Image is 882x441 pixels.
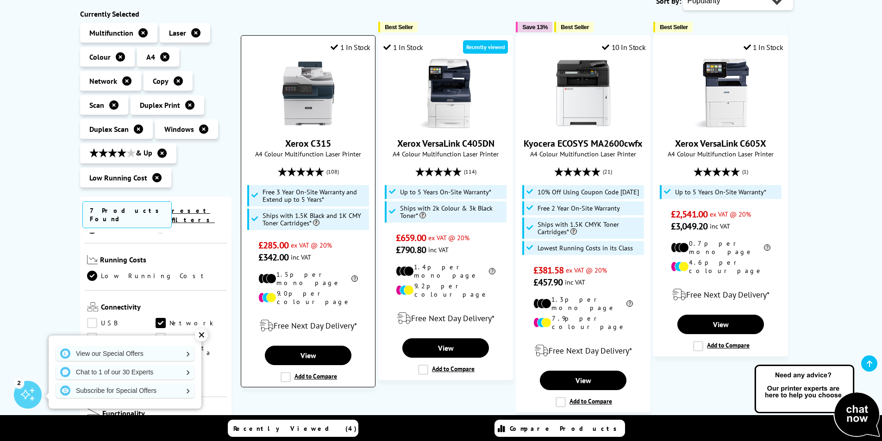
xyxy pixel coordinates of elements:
div: modal_delivery [246,313,370,339]
span: Running Costs [100,255,225,267]
span: Functionality [102,409,225,421]
button: Best Seller [378,22,418,32]
span: £790.80 [396,244,426,256]
span: Ships with 2k Colour & 3k Black Toner* [400,205,505,219]
span: £381.58 [533,264,563,276]
div: modal_delivery [383,305,508,331]
li: 9.2p per colour page [396,282,495,298]
span: inc VAT [428,245,449,254]
span: Best Seller [660,24,688,31]
button: Best Seller [554,22,594,32]
a: Subscribe for Special Offers [56,383,194,398]
div: 1 In Stock [744,43,783,52]
div: modal_delivery [658,282,783,308]
a: Xerox VersaLink C605X [675,137,766,149]
span: Copy [153,76,169,86]
img: Connectivity [87,303,99,312]
div: 1 In Stock [383,43,423,52]
div: Currently Selected [80,9,232,19]
a: Network [156,318,225,329]
span: A4 [146,52,155,62]
li: 1.4p per mono page [396,263,495,280]
label: Add to Compare [693,341,750,351]
div: 2 [14,378,24,388]
a: Xerox VersaLink C405DN [397,137,494,149]
li: 7.9p per colour page [533,314,633,331]
span: A4 Colour Multifunction Laser Printer [383,149,508,158]
a: View our Special Offers [56,346,194,361]
span: & Up [89,148,152,159]
span: £659.00 [396,232,426,244]
span: A4 Colour Multifunction Laser Printer [521,149,645,158]
a: View [677,315,763,334]
a: USB [87,318,156,329]
span: Up to 5 Years On-Site Warranty* [675,188,766,196]
span: £457.90 [533,276,563,288]
span: ex VAT @ 20% [710,210,751,218]
span: Multifunction [89,28,133,37]
span: Laser [169,28,186,37]
a: reset filters [172,206,215,224]
span: Duplex Print [140,100,180,110]
img: Xerox VersaLink C405DN [411,59,481,128]
li: 1.5p per mono page [258,270,358,287]
div: Recently viewed [463,40,508,54]
span: ex VAT @ 20% [566,266,607,274]
div: 1 In Stock [331,43,370,52]
div: modal_delivery [521,338,645,364]
button: Save 13% [516,22,552,32]
img: Kyocera ECOSYS MA2600cwfx [549,59,618,128]
span: Free 2 Year On-Site Warranty [538,205,620,212]
a: Xerox VersaLink C605X [686,121,756,130]
a: Xerox VersaLink C405DN [411,121,481,130]
span: (21) [603,163,612,180]
a: Recently Viewed (4) [228,420,358,437]
label: Add to Compare [281,372,337,382]
span: Scan [89,100,104,110]
span: Best Seller [561,24,589,31]
span: inc VAT [291,253,311,261]
span: (108) [326,163,339,180]
a: Xerox C315 [274,121,343,130]
span: Best Seller [385,24,413,31]
img: Xerox C315 [274,59,343,128]
a: Chat to 1 of our 30 Experts [56,365,194,379]
span: 7 Products Found [82,201,172,228]
div: 10 In Stock [602,43,645,52]
span: Lowest Running Costs in its Class [538,244,633,252]
span: ex VAT @ 20% [291,241,332,249]
span: £285.00 [258,239,288,251]
a: Xerox C315 [285,137,331,149]
span: Duplex Scan [89,124,129,134]
span: Windows [164,124,194,134]
span: Ships with 1.5K Black and 1K CMY Toner Cartridges* [263,212,367,227]
span: £342.00 [258,251,288,263]
span: Ships with 1.5K CMYK Toner Cartridges* [538,221,642,236]
span: Up to 5 Years On-Site Warranty* [400,188,491,196]
span: ex VAT @ 20% [428,233,469,242]
span: Connectivity [101,303,225,314]
li: 1.3p per mono page [533,295,633,312]
li: 9.0p per colour page [258,289,358,306]
img: Running Costs [87,255,98,265]
span: Recently Viewed (4) [233,424,357,433]
button: Best Seller [653,22,693,32]
label: Add to Compare [418,365,475,375]
img: Functionality [87,409,100,419]
span: Compare Products [510,424,622,433]
img: Xerox VersaLink C605X [686,59,756,128]
span: A4 Colour Multifunction Laser Printer [658,149,783,158]
span: 10% Off Using Coupon Code [DATE] [538,188,639,196]
span: (114) [464,163,476,180]
span: Low Running Cost [89,173,147,182]
span: Network [89,76,117,86]
li: 0.7p per mono page [671,239,770,256]
a: Compare Products [494,420,625,437]
img: Open Live Chat window [752,363,882,439]
span: Free 3 Year On-Site Warranty and Extend up to 5 Years* [263,188,367,203]
label: Add to Compare [556,397,612,407]
span: Save 13% [522,24,548,31]
a: Low Running Cost [87,271,225,281]
div: ✕ [195,329,208,342]
span: £2,541.00 [671,208,707,220]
